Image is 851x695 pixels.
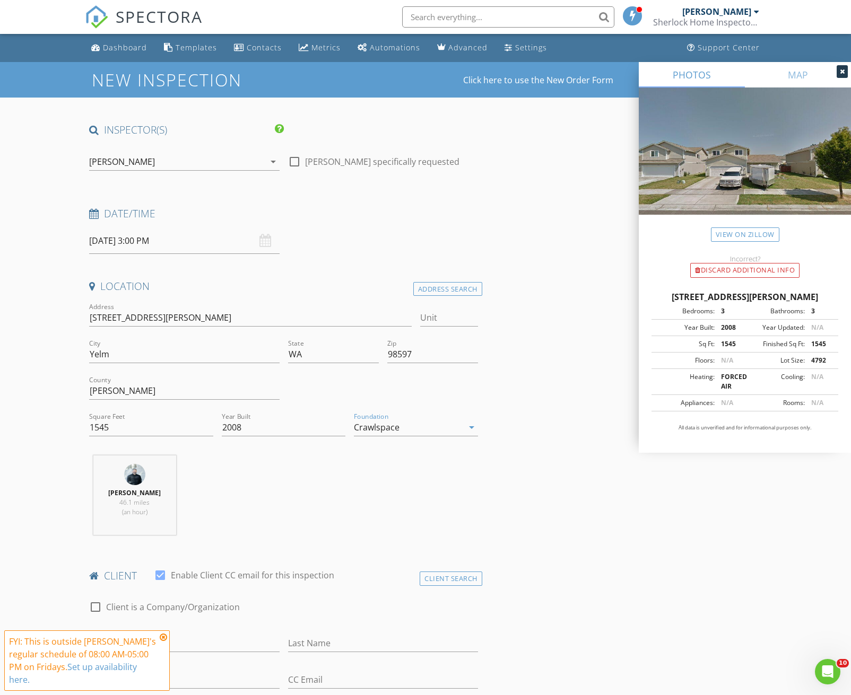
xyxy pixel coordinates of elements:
span: N/A [721,398,733,407]
a: Metrics [294,38,345,58]
div: Advanced [448,42,488,52]
span: N/A [811,323,823,332]
img: The Best Home Inspection Software - Spectora [85,5,108,29]
label: [PERSON_NAME] specifically requested [305,156,459,167]
div: FORCED AIR [715,372,745,391]
strong: [PERSON_NAME] [108,488,161,497]
div: Sq Ft: [655,339,715,349]
div: 4792 [805,356,835,365]
div: 2008 [715,323,745,332]
label: Enable Client CC email for this inspection [171,570,334,580]
a: Automations (Basic) [353,38,424,58]
span: (an hour) [122,507,147,516]
div: FYI: This is outside [PERSON_NAME]'s regular schedule of 08:00 AM-05:00 PM on Fridays. [9,635,157,686]
div: Crawlspace [354,423,400,432]
h4: client [89,569,478,583]
div: Finished Sq Ft: [745,339,805,349]
div: Templates [176,42,217,52]
span: 10 [837,659,849,667]
div: 3 [715,306,745,316]
a: SPECTORA [85,14,203,37]
div: Metrics [311,42,341,52]
div: Year Updated: [745,323,805,332]
div: Client Search [420,571,482,586]
label: Client is a Company/Organization [106,602,240,612]
a: Dashboard [87,38,151,58]
div: Settings [515,42,547,52]
div: Year Built: [655,323,715,332]
span: N/A [811,372,823,381]
div: [PERSON_NAME] [682,6,751,17]
input: Select date [89,228,279,254]
div: [STREET_ADDRESS][PERSON_NAME] [652,291,838,303]
a: PHOTOS [639,62,745,87]
div: Sherlock Home Inspector LLC [653,17,759,28]
div: Floors: [655,356,715,365]
img: ifcmbj2dx2.jpg [124,464,145,485]
a: Settings [500,38,551,58]
div: 3 [805,306,835,316]
a: Click here to use the New Order Form [463,76,613,84]
a: MAP [745,62,851,87]
span: N/A [721,356,733,365]
div: Cooling: [745,372,805,391]
div: Contacts [247,42,282,52]
img: streetview [639,87,851,240]
a: Templates [160,38,221,58]
div: Rooms: [745,398,805,408]
a: Advanced [433,38,492,58]
div: Bedrooms: [655,306,715,316]
div: Incorrect? [639,254,851,263]
div: Dashboard [103,42,147,52]
div: 1545 [715,339,745,349]
p: All data is unverified and for informational purposes only. [652,424,838,432]
div: Appliances: [655,398,715,408]
div: [PERSON_NAME] [89,157,155,166]
div: 1545 [805,339,835,349]
div: Heating: [655,372,715,391]
div: Address Search [413,282,482,296]
span: 46.1 miles [119,498,150,507]
a: Contacts [230,38,286,58]
h4: Location [89,279,478,293]
span: N/A [811,398,823,407]
div: Support Center [698,42,760,52]
iframe: Intercom live chat [815,659,840,684]
div: Discard Additional info [690,263,800,278]
input: Search everything... [402,6,614,28]
span: SPECTORA [116,5,203,28]
h1: New Inspection [92,71,327,89]
i: arrow_drop_down [465,421,478,434]
h4: INSPECTOR(S) [89,123,283,137]
a: Support Center [683,38,764,58]
div: Lot Size: [745,356,805,365]
a: Set up availability here. [9,661,137,685]
div: Automations [370,42,420,52]
i: arrow_drop_down [267,155,280,168]
h4: Date/Time [89,207,478,221]
div: Bathrooms: [745,306,805,316]
a: View on Zillow [711,227,779,242]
